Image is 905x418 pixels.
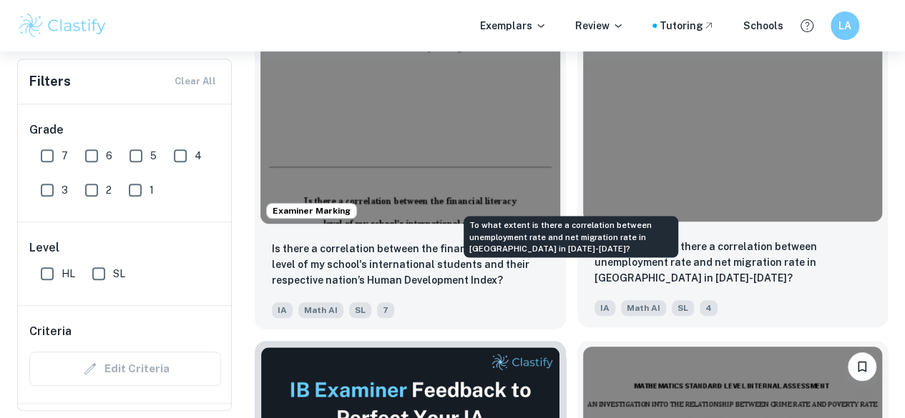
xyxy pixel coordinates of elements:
[106,182,112,198] span: 2
[575,18,624,34] p: Review
[267,204,356,217] span: Examiner Marking
[150,148,157,164] span: 5
[17,11,108,40] img: Clastify logo
[837,18,853,34] h6: LA
[106,148,112,164] span: 6
[672,300,694,316] span: SL
[113,266,125,282] span: SL
[298,302,343,318] span: Math AI
[195,148,202,164] span: 4
[831,11,859,40] button: LA
[62,182,68,198] span: 3
[272,241,549,288] p: Is there a correlation between the financial literacy level of my school's international students...
[480,18,547,34] p: Exemplars
[29,323,72,340] h6: Criteria
[62,148,68,164] span: 7
[29,121,221,139] h6: Grade
[700,300,718,316] span: 4
[595,239,871,286] p: To what extent is there a correlation between unemployment rate and net migration rate in Poland ...
[29,352,221,386] div: Criteria filters are unavailable when searching by topic
[272,302,293,318] span: IA
[464,216,678,257] div: To what extent is there a correlation between unemployment rate and net migration rate in [GEOGRA...
[621,300,666,316] span: Math AI
[29,71,71,91] h6: Filters
[29,239,221,257] h6: Level
[743,18,783,34] a: Schools
[795,14,819,38] button: Help and Feedback
[62,266,75,282] span: HL
[150,182,154,198] span: 1
[349,302,371,318] span: SL
[848,352,876,381] button: Bookmark
[660,18,715,34] a: Tutoring
[377,302,394,318] span: 7
[595,300,615,316] span: IA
